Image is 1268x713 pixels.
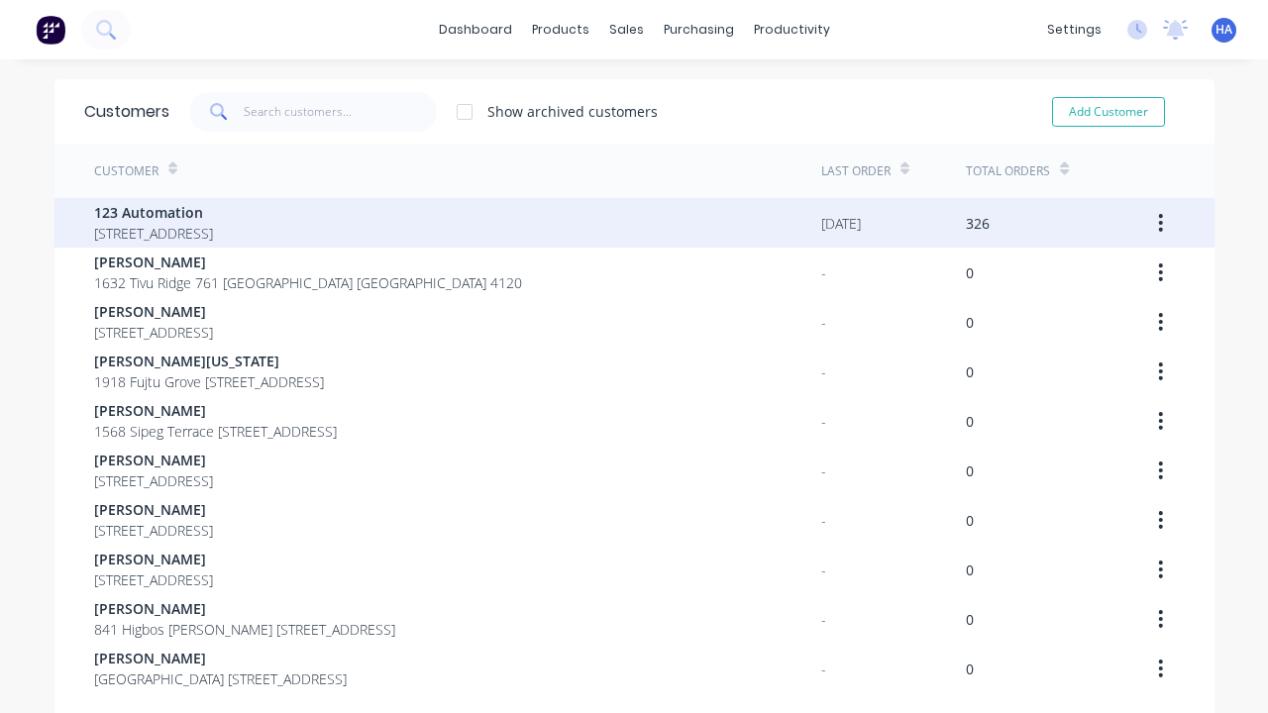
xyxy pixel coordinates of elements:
div: - [821,560,826,580]
div: 0 [966,609,974,630]
div: Last Order [821,162,891,180]
span: [STREET_ADDRESS] [94,569,213,590]
div: purchasing [654,15,744,45]
div: 0 [966,312,974,333]
span: [PERSON_NAME] [94,301,213,322]
div: productivity [744,15,840,45]
span: [PERSON_NAME][US_STATE] [94,351,324,371]
div: - [821,361,826,382]
div: - [821,312,826,333]
div: 0 [966,560,974,580]
button: Add Customer [1052,97,1165,127]
span: 123 Automation [94,202,213,223]
span: [PERSON_NAME] [94,499,213,520]
div: - [821,460,826,481]
div: Total Orders [966,162,1050,180]
div: Customers [84,100,169,124]
div: - [821,510,826,531]
span: [PERSON_NAME] [94,450,213,470]
span: [PERSON_NAME] [94,648,347,668]
span: [PERSON_NAME] [94,400,337,421]
span: [STREET_ADDRESS] [94,470,213,491]
span: 841 Higbos [PERSON_NAME] [STREET_ADDRESS] [94,619,395,640]
img: Factory [36,15,65,45]
span: [GEOGRAPHIC_DATA] [STREET_ADDRESS] [94,668,347,689]
span: 1918 Fujtu Grove [STREET_ADDRESS] [94,371,324,392]
div: [DATE] [821,213,861,234]
span: [STREET_ADDRESS] [94,223,213,244]
div: 326 [966,213,990,234]
div: Show archived customers [487,101,658,122]
span: 1632 Tivu Ridge 761 [GEOGRAPHIC_DATA] [GEOGRAPHIC_DATA] 4120 [94,272,522,293]
span: HA [1215,21,1232,39]
div: Customer [94,162,158,180]
div: 0 [966,460,974,481]
div: - [821,411,826,432]
span: [PERSON_NAME] [94,252,522,272]
span: [PERSON_NAME] [94,598,395,619]
span: [STREET_ADDRESS] [94,322,213,343]
div: sales [599,15,654,45]
div: - [821,659,826,679]
div: 0 [966,659,974,679]
input: Search customers... [244,92,437,132]
div: settings [1037,15,1111,45]
div: - [821,262,826,283]
div: 0 [966,361,974,382]
span: 1568 Sipeg Terrace [STREET_ADDRESS] [94,421,337,442]
a: dashboard [429,15,522,45]
div: - [821,609,826,630]
div: 0 [966,411,974,432]
span: [PERSON_NAME] [94,549,213,569]
div: 0 [966,510,974,531]
div: products [522,15,599,45]
div: 0 [966,262,974,283]
span: [STREET_ADDRESS] [94,520,213,541]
